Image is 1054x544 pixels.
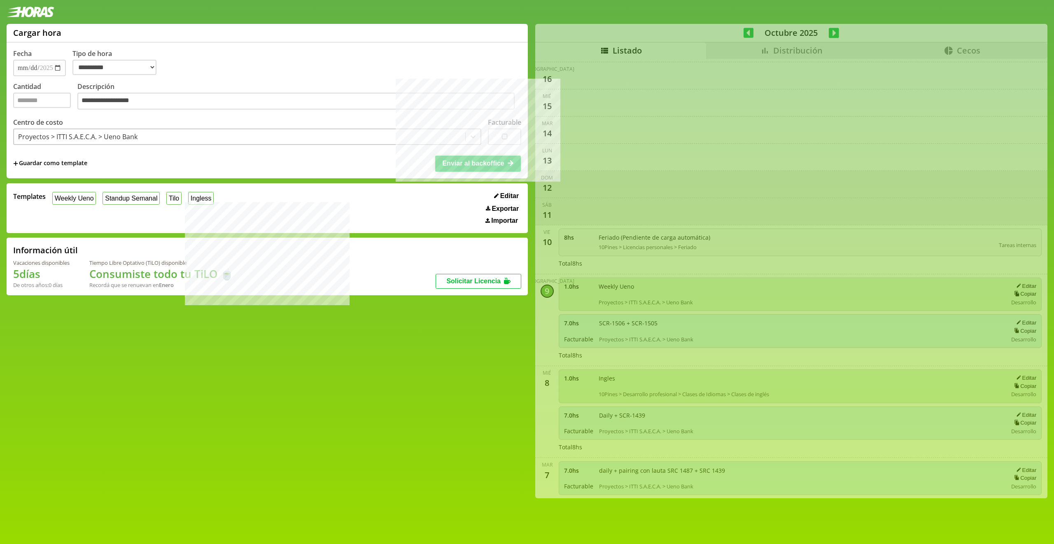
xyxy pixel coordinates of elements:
[77,93,515,110] textarea: Descripción
[13,281,70,289] div: De otros años: 0 días
[52,192,96,205] button: Weekly Ueno
[436,274,521,289] button: Solicitar Licencia
[13,82,77,112] label: Cantidad
[103,192,160,205] button: Standup Semanal
[13,259,70,266] div: Vacaciones disponibles
[435,156,521,171] button: Enviar al backoffice
[446,278,501,285] span: Solicitar Licencia
[491,217,518,224] span: Importar
[89,281,233,289] div: Recordá que se renuevan en
[89,259,233,266] div: Tiempo Libre Optativo (TiLO) disponible
[13,266,70,281] h1: 5 días
[159,281,174,289] b: Enero
[13,159,18,168] span: +
[13,27,61,38] h1: Cargar hora
[488,118,521,127] label: Facturable
[18,132,138,141] div: Proyectos > ITTI S.A.E.C.A. > Ueno Bank
[442,160,504,167] span: Enviar al backoffice
[72,60,156,75] select: Tipo de hora
[77,82,521,112] label: Descripción
[13,93,71,108] input: Cantidad
[13,49,32,58] label: Fecha
[7,7,54,17] img: logotipo
[188,192,214,205] button: Ingless
[13,159,87,168] span: +Guardar como template
[166,192,182,205] button: Tilo
[492,192,521,200] button: Editar
[72,49,163,76] label: Tipo de hora
[89,266,233,281] h1: Consumiste todo tu TiLO 🍵
[492,205,519,212] span: Exportar
[483,205,521,213] button: Exportar
[13,118,63,127] label: Centro de costo
[13,192,46,201] span: Templates
[13,245,78,256] h2: Información útil
[500,192,519,200] span: Editar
